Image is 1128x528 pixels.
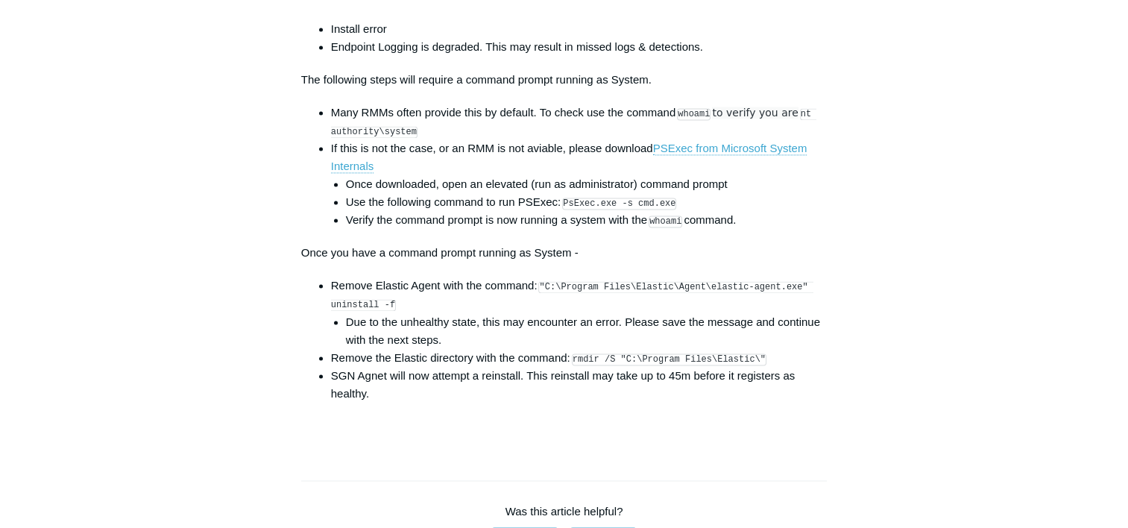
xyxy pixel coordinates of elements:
[331,139,828,229] li: If this is not the case, or an RMM is not aviable, please download
[331,142,807,173] a: PSExec from Microsoft System Internals
[331,38,828,56] li: Endpoint Logging is degraded. This may result in missed logs & detections.
[677,108,710,120] code: whoami
[346,313,828,349] li: Due to the unhealthy state, this may encounter an error. Please save the message and continue wit...
[331,20,828,38] li: Install error
[301,71,828,89] p: The following steps will require a command prompt running as System.
[562,198,676,210] code: PsExec.exe -s cmd.exe
[331,349,828,367] li: Remove the Elastic directory with the command:
[346,175,828,193] li: Once downloaded, open an elevated (run as administrator) command prompt
[712,107,798,119] span: to verify you are
[649,216,682,227] code: whoami
[572,353,766,365] code: rmdir /S "C:\Program Files\Elastic\"
[346,193,828,211] li: Use the following command to run PSExec:
[331,277,828,348] li: Remove Elastic Agent with the command:
[505,505,623,518] span: Was this article helpful?
[331,281,813,311] code: "C:\Program Files\Elastic\Agent\elastic-agent.exe" uninstall -f
[301,244,828,262] p: Once you have a command prompt running as System -
[331,108,817,138] code: nt authority\system
[346,211,828,229] li: Verify the command prompt is now running a system with the command.
[331,104,828,139] li: Many RMMs often provide this by default. To check use the command
[331,367,828,403] li: SGN Agnet will now attempt a reinstall. This reinstall may take up to 45m before it registers as ...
